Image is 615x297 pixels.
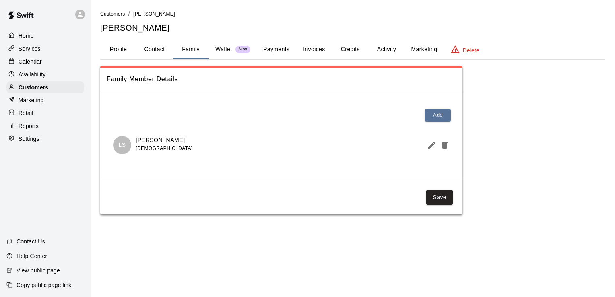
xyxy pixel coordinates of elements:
a: Customers [6,81,84,93]
span: New [235,47,250,52]
p: Copy public page link [17,281,71,289]
button: Activity [368,40,404,59]
span: Family Member Details [107,74,456,85]
div: Levi Schaefer [113,136,131,154]
span: [DEMOGRAPHIC_DATA] [136,146,192,151]
p: Calendar [19,58,42,66]
span: Customers [100,11,125,17]
button: Payments [257,40,296,59]
nav: breadcrumb [100,10,605,19]
p: Retail [19,109,33,117]
a: Reports [6,120,84,132]
h5: [PERSON_NAME] [100,23,605,33]
a: Home [6,30,84,42]
span: [PERSON_NAME] [133,11,175,17]
p: View public page [17,266,60,274]
div: basic tabs example [100,40,605,59]
a: Services [6,43,84,55]
button: Family [173,40,209,59]
button: Save [426,190,453,205]
p: Contact Us [17,237,45,245]
a: Calendar [6,56,84,68]
a: Availability [6,68,84,80]
p: Settings [19,135,39,143]
p: Delete [463,46,479,54]
p: Help Center [17,252,47,260]
button: Delete [437,137,450,153]
a: Settings [6,133,84,145]
button: Credits [332,40,368,59]
p: Services [19,45,41,53]
p: Marketing [19,96,44,104]
button: Marketing [404,40,444,59]
p: LS [118,141,126,149]
button: Edit Member [424,137,437,153]
a: Customers [100,10,125,17]
button: Invoices [296,40,332,59]
li: / [128,10,130,18]
button: Add [425,109,451,122]
p: Availability [19,70,46,78]
p: Customers [19,83,48,91]
a: Marketing [6,94,84,106]
button: Contact [136,40,173,59]
p: Home [19,32,34,40]
p: Wallet [215,45,232,54]
a: Retail [6,107,84,119]
p: Reports [19,122,39,130]
button: Profile [100,40,136,59]
p: [PERSON_NAME] [136,136,192,144]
